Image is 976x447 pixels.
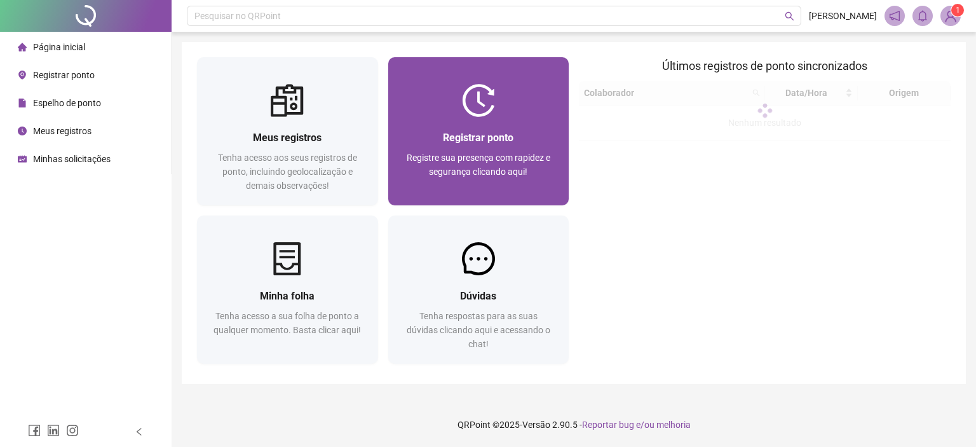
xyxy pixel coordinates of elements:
img: 89734 [941,6,960,25]
span: Versão [522,420,550,430]
sup: Atualize o seu contato no menu Meus Dados [951,4,964,17]
span: [PERSON_NAME] [809,9,877,23]
span: Reportar bug e/ou melhoria [582,420,691,430]
span: Registrar ponto [443,132,513,144]
span: Dúvidas [460,290,496,302]
span: Registre sua presença com rapidez e segurança clicando aqui! [407,153,550,177]
span: Meus registros [33,126,91,136]
span: Minha folha [260,290,315,302]
span: bell [917,10,928,22]
span: file [18,99,27,107]
span: Tenha respostas para as suas dúvidas clicando aqui e acessando o chat! [407,311,550,349]
span: 1 [956,6,960,15]
span: linkedin [47,424,60,437]
span: schedule [18,155,27,163]
span: facebook [28,424,41,437]
span: Últimos registros de ponto sincronizados [662,59,867,72]
span: Espelho de ponto [33,98,101,108]
span: left [135,427,144,436]
span: environment [18,71,27,79]
span: Tenha acesso aos seus registros de ponto, incluindo geolocalização e demais observações! [218,153,357,191]
span: Meus registros [253,132,322,144]
a: Minha folhaTenha acesso a sua folha de ponto a qualquer momento. Basta clicar aqui! [197,216,378,364]
span: search [785,11,794,21]
span: Tenha acesso a sua folha de ponto a qualquer momento. Basta clicar aqui! [213,311,361,335]
span: clock-circle [18,127,27,135]
a: DúvidasTenha respostas para as suas dúvidas clicando aqui e acessando o chat! [388,216,569,364]
span: instagram [66,424,79,437]
span: Página inicial [33,42,85,52]
a: Meus registrosTenha acesso aos seus registros de ponto, incluindo geolocalização e demais observa... [197,57,378,205]
span: Minhas solicitações [33,154,111,164]
span: home [18,43,27,52]
span: notification [889,10,900,22]
a: Registrar pontoRegistre sua presença com rapidez e segurança clicando aqui! [388,57,569,205]
span: Registrar ponto [33,70,95,80]
footer: QRPoint © 2025 - 2.90.5 - [172,402,976,447]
